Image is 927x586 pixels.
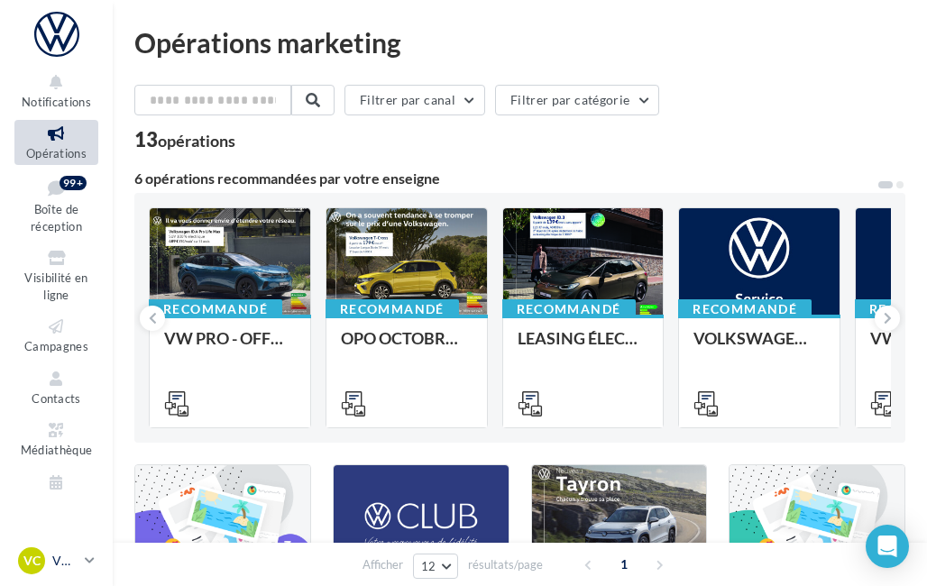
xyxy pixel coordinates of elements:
[23,552,41,570] span: VC
[14,417,98,461] a: Médiathèque
[14,244,98,306] a: Visibilité en ligne
[341,329,473,365] div: OPO OCTOBRE 2025
[14,172,98,238] a: Boîte de réception99+
[14,69,98,113] button: Notifications
[21,443,93,457] span: Médiathèque
[14,469,98,513] a: Calendrier
[31,202,82,233] span: Boîte de réception
[52,552,78,570] p: VW CHAMPLAN
[32,391,81,406] span: Contacts
[518,329,649,365] div: LEASING ÉLECTRIQUE 2025
[14,120,98,164] a: Opérations
[502,299,636,319] div: Recommandé
[866,525,909,568] div: Open Intercom Messenger
[326,299,459,319] div: Recommandé
[134,171,877,186] div: 6 opérations recommandées par votre enseigne
[610,550,638,579] span: 1
[60,176,87,190] div: 99+
[158,133,235,149] div: opérations
[344,85,485,115] button: Filtrer par canal
[24,339,88,353] span: Campagnes
[134,29,905,56] div: Opérations marketing
[134,130,235,150] div: 13
[22,95,91,109] span: Notifications
[26,146,87,160] span: Opérations
[495,85,659,115] button: Filtrer par catégorie
[164,329,296,365] div: VW PRO - OFFRE OCTOBRE 25
[363,556,403,573] span: Afficher
[14,313,98,357] a: Campagnes
[413,554,459,579] button: 12
[24,270,87,302] span: Visibilité en ligne
[149,299,282,319] div: Recommandé
[693,329,825,365] div: VOLKSWAGEN APRES-VENTE
[678,299,812,319] div: Recommandé
[421,559,436,573] span: 12
[14,544,98,578] a: VC VW CHAMPLAN
[14,365,98,409] a: Contacts
[468,556,543,573] span: résultats/page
